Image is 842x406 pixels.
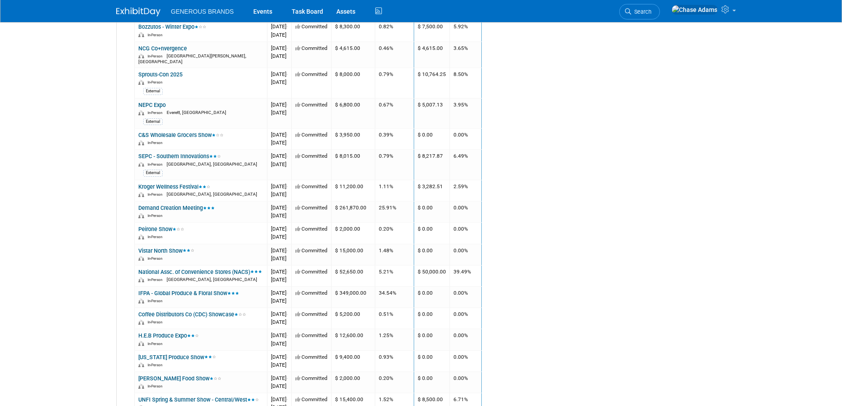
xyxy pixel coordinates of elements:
[671,5,718,15] img: Chase Adams
[331,372,375,393] td: $ 2,000.00
[138,23,206,30] a: Bozzutos - Winter Expo
[271,191,286,197] span: [DATE]
[291,129,331,150] td: Committed
[291,286,331,307] td: Committed
[138,192,144,197] img: In-Person Event
[291,68,331,98] td: Committed
[331,308,375,329] td: $ 5,200.00
[148,384,165,388] span: In-Person
[167,277,257,282] span: [GEOGRAPHIC_DATA], [GEOGRAPHIC_DATA]
[414,68,450,98] td: $ 10,764.25
[138,320,144,325] img: In-Person Event
[453,269,471,275] span: 39.49%
[271,53,286,59] span: [DATE]
[291,150,331,180] td: Committed
[453,396,468,402] span: 6.71%
[138,140,144,145] img: In-Person Event
[453,375,468,381] span: 0.00%
[286,354,288,360] span: -
[271,132,288,138] span: [DATE]
[379,269,393,275] span: 5.21%
[148,162,165,167] span: In-Person
[271,354,288,360] span: [DATE]
[453,205,468,211] span: 0.00%
[379,226,393,232] span: 0.20%
[291,20,331,42] td: Committed
[271,234,286,240] span: [DATE]
[138,363,144,368] img: In-Person Event
[453,290,468,296] span: 0.00%
[138,299,144,304] img: In-Person Event
[286,183,288,190] span: -
[138,213,144,218] img: In-Person Event
[143,88,163,95] div: External
[331,329,375,350] td: $ 12,600.00
[167,162,257,167] span: [GEOGRAPHIC_DATA], [GEOGRAPHIC_DATA]
[331,223,375,244] td: $ 2,000.00
[331,244,375,265] td: $ 15,000.00
[291,265,331,286] td: Committed
[286,23,288,30] span: -
[291,42,331,68] td: Committed
[148,320,165,324] span: In-Person
[286,153,288,159] span: -
[286,45,288,51] span: -
[271,269,288,275] span: [DATE]
[271,311,288,317] span: [DATE]
[138,384,144,389] img: In-Person Event
[148,363,165,367] span: In-Person
[453,354,468,360] span: 0.00%
[271,332,288,338] span: [DATE]
[148,277,165,282] span: In-Person
[138,247,194,254] a: Vistar North Show
[138,311,246,318] a: Coffee Distributors Co (CDC) Showcase
[271,226,288,232] span: [DATE]
[286,290,288,296] span: -
[291,223,331,244] td: Committed
[138,32,144,37] img: In-Person Event
[331,20,375,42] td: $ 8,300.00
[453,132,468,138] span: 0.00%
[271,290,288,296] span: [DATE]
[379,396,393,402] span: 1.52%
[414,42,450,68] td: $ 4,615.00
[148,299,165,303] span: In-Person
[379,102,393,108] span: 0.67%
[271,205,288,211] span: [DATE]
[138,332,199,339] a: H.E.B Produce Expo
[379,23,393,30] span: 0.82%
[138,226,184,232] a: Peirone Show
[271,298,286,304] span: [DATE]
[138,45,187,52] a: NCG Co+nvergence
[116,8,160,16] img: ExhibitDay
[271,183,288,190] span: [DATE]
[631,8,652,15] span: Search
[331,150,375,180] td: $ 8,015.00
[138,71,183,78] a: Sprouts-Con 2025
[138,354,216,360] a: [US_STATE] Produce Show
[414,201,450,223] td: $ 0.00
[379,183,393,190] span: 1.11%
[271,23,288,30] span: [DATE]
[271,396,288,402] span: [DATE]
[379,247,393,254] span: 1.48%
[331,350,375,372] td: $ 9,400.00
[414,308,450,329] td: $ 0.00
[138,205,215,211] a: Demand Creation Meeting
[286,132,288,138] span: -
[138,396,259,403] a: UNFI Spring & Summer Show - Central/West
[286,269,288,275] span: -
[414,180,450,201] td: $ 3,282.51
[379,205,396,211] span: 25.91%
[143,170,163,176] div: External
[148,33,165,37] span: In-Person
[138,80,144,85] img: In-Person Event
[286,71,288,77] span: -
[453,71,468,77] span: 8.50%
[291,244,331,265] td: Committed
[331,129,375,150] td: $ 3,950.00
[148,213,165,218] span: In-Person
[286,375,288,381] span: -
[271,71,288,77] span: [DATE]
[138,269,262,275] a: National Assc. of Convenience Stores (NACS)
